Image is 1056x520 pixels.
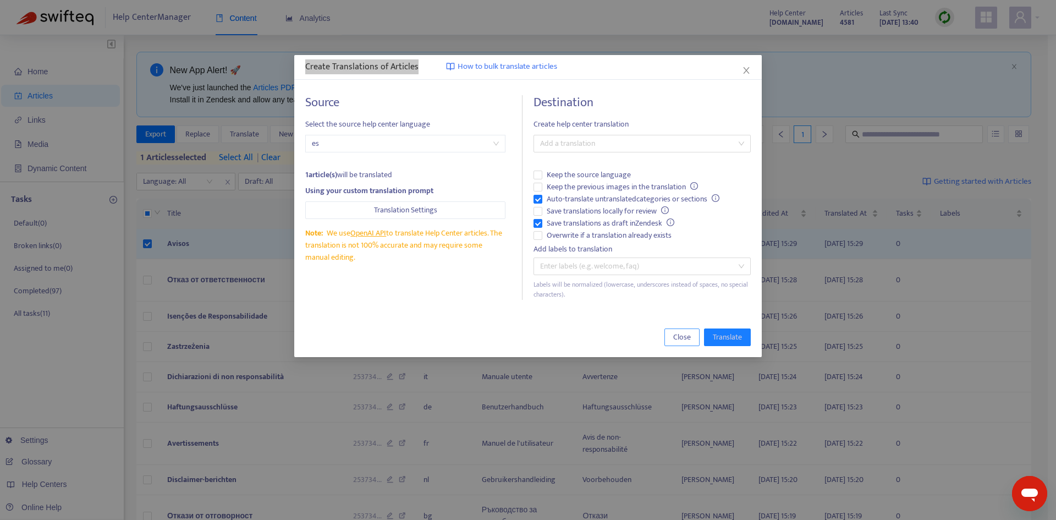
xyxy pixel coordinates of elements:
button: Close [740,64,752,76]
h4: Destination [533,95,751,110]
span: info-circle [661,206,669,214]
span: Save translations as draft in Zendesk [542,217,679,229]
span: info-circle [690,182,698,190]
img: image-link [446,62,455,71]
span: Keep the previous images in the translation [542,181,702,193]
div: will be translated [305,169,506,181]
div: Create Translations of Articles [305,61,751,74]
span: close [742,66,751,75]
span: Keep the source language [542,169,635,181]
a: How to bulk translate articles [446,61,557,73]
h4: Source [305,95,506,110]
span: Translation Settings [374,204,437,216]
span: info-circle [667,218,674,226]
span: Close [673,331,691,343]
span: Select the source help center language [305,118,506,130]
div: Labels will be normalized (lowercase, underscores instead of spaces, no special characters). [533,280,751,300]
a: OpenAI API [350,227,386,239]
button: Close [664,329,700,346]
div: Add labels to translation [533,243,751,255]
span: Overwrite if a translation already exists [542,229,676,242]
button: Translate [704,329,751,346]
div: Using your custom translation prompt [305,185,506,197]
span: How to bulk translate articles [458,61,557,73]
span: Save translations locally for review [542,205,673,217]
span: Note: [305,227,323,239]
div: We use to translate Help Center articles. The translation is not 100% accurate and may require so... [305,227,506,264]
span: Auto-translate untranslated categories or sections [542,193,724,205]
span: info-circle [712,194,719,202]
span: Create help center translation [533,118,751,130]
iframe: Button to launch messaging window [1012,476,1047,511]
span: es [312,135,499,152]
button: Translation Settings [305,201,506,219]
strong: 1 article(s) [305,168,337,181]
